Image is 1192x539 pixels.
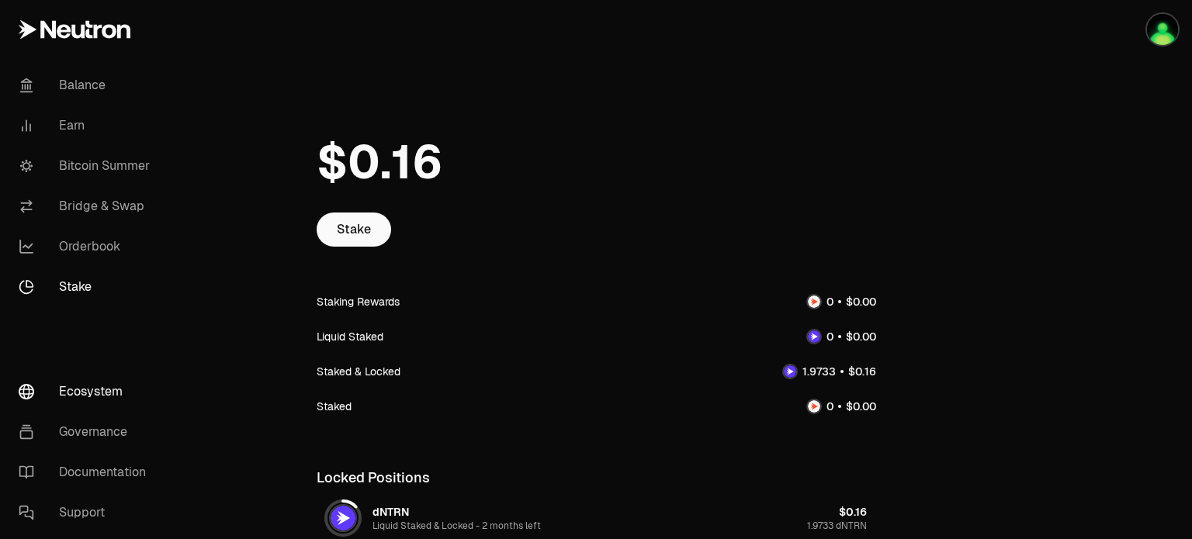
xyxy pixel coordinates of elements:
div: $0.16 [839,504,867,520]
a: Stake [317,212,391,247]
div: Staking Rewards [317,294,400,309]
div: Staked & Locked [317,364,400,379]
a: Stake [6,267,168,307]
a: Balance [6,65,168,105]
div: dNTRN [372,504,409,520]
div: 1.9733 dNTRN [807,520,867,532]
a: Documentation [6,452,168,492]
img: NTRN Logo [808,295,820,308]
a: Earn [6,105,168,146]
a: Orderbook [6,226,168,267]
a: Ecosystem [6,371,168,412]
span: 2 months left [482,520,541,532]
img: dNTRN Logo [784,365,796,378]
span: Liquid Staked & Locked - [372,520,482,532]
a: Support [6,492,168,533]
a: Bridge & Swap [6,186,168,226]
div: Liquid Staked [317,329,383,344]
a: Bitcoin Summer [6,146,168,186]
img: dNTRN Logo [331,506,355,530]
img: dNTRN Logo [808,330,820,343]
img: Gigatronek [1147,14,1178,45]
img: NTRN Logo [808,400,820,413]
div: Staked [317,399,352,414]
a: Governance [6,412,168,452]
div: Locked Positions [317,461,876,495]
